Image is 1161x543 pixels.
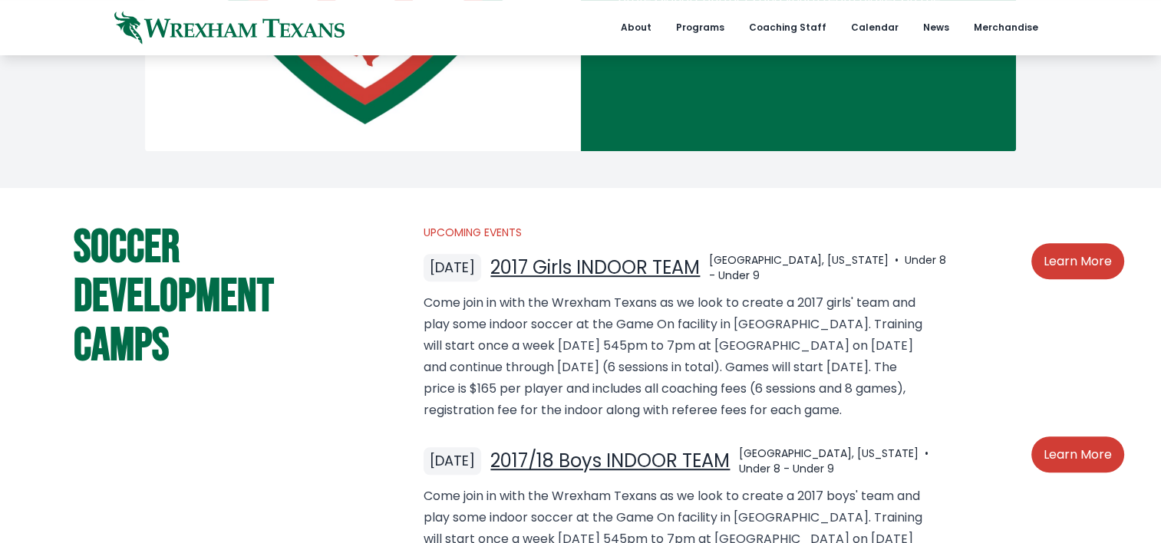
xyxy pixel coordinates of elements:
[490,255,700,280] a: 2017 Girls INDOOR TEAM
[925,446,928,461] span: •
[1031,243,1124,279] a: Learn More
[1031,436,1124,472] a: Learn More
[74,225,313,271] div: Soccer
[74,323,313,369] div: Camps
[709,252,946,283] span: Under 8 - Under 9
[424,225,1124,240] div: Upcoming Events
[424,254,481,281] div: [DATE]
[424,292,922,421] p: Come join in with the Wrexham Texans as we look to create a 2017 girls' team and play some indoor...
[74,274,313,320] div: Development
[739,446,919,461] span: [GEOGRAPHIC_DATA], [US_STATE]
[895,252,899,268] span: •
[709,252,889,268] span: [GEOGRAPHIC_DATA], [US_STATE]
[490,448,730,473] a: 2017/18 Boys INDOOR TEAM
[424,447,481,475] div: [DATE]
[739,461,834,476] span: Under 8 - Under 9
